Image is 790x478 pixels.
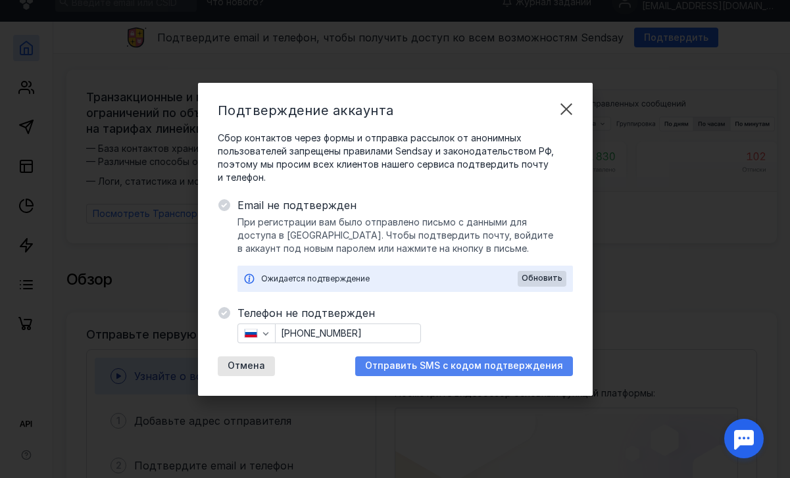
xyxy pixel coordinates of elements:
[237,216,573,255] span: При регистрации вам было отправлено письмо с данными для доступа в [GEOGRAPHIC_DATA]. Чтобы подтв...
[228,360,265,371] span: Отмена
[237,305,573,321] span: Телефон не подтвержден
[261,272,518,285] div: Ожидается подтверждение
[365,360,563,371] span: Отправить SMS с кодом подтверждения
[218,103,394,118] span: Подтверждение аккаунта
[237,197,573,213] span: Email не подтвержден
[218,131,573,184] span: Сбор контактов через формы и отправка рассылок от анонимных пользователей запрещены правилами Sen...
[522,274,562,283] span: Обновить
[355,356,573,376] button: Отправить SMS с кодом подтверждения
[218,356,275,376] button: Отмена
[518,271,566,287] button: Обновить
